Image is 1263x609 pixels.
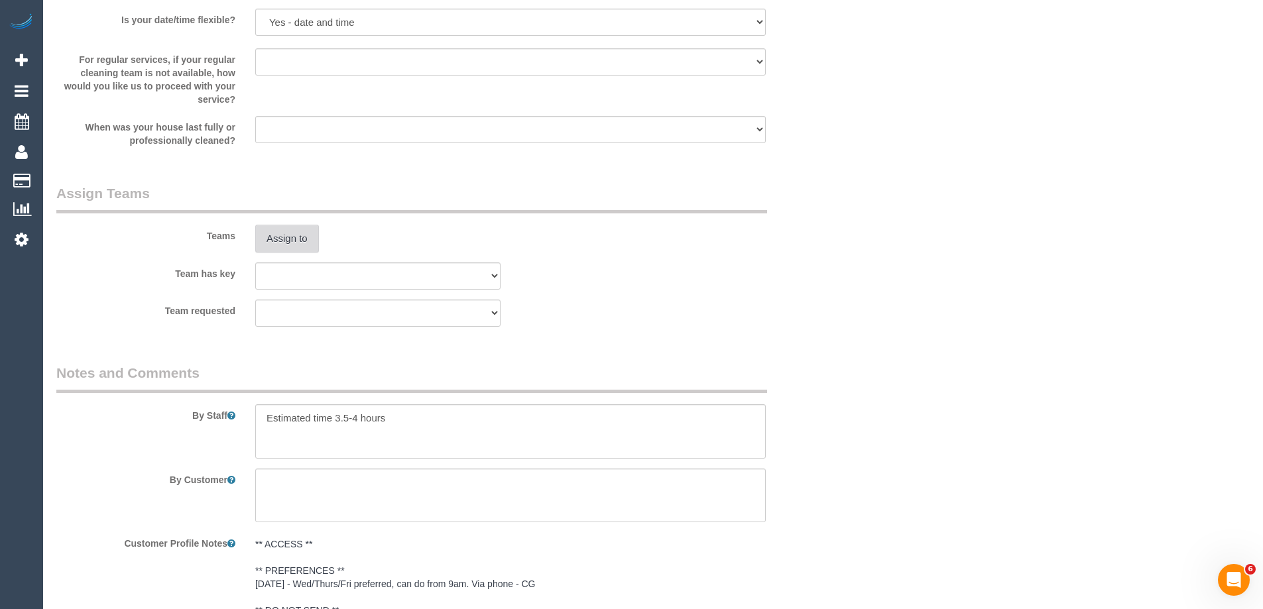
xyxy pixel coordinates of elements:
label: By Staff [46,404,245,422]
label: When was your house last fully or professionally cleaned? [46,116,245,147]
legend: Assign Teams [56,184,767,213]
button: Assign to [255,225,319,252]
label: By Customer [46,469,245,486]
img: Automaid Logo [8,13,34,32]
label: Team has key [46,262,245,280]
label: Is your date/time flexible? [46,9,245,27]
legend: Notes and Comments [56,363,767,393]
label: Team requested [46,300,245,317]
iframe: Intercom live chat [1218,564,1250,596]
label: For regular services, if your regular cleaning team is not available, how would you like us to pr... [46,48,245,106]
label: Customer Profile Notes [46,532,245,550]
span: 6 [1245,564,1256,575]
label: Teams [46,225,245,243]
